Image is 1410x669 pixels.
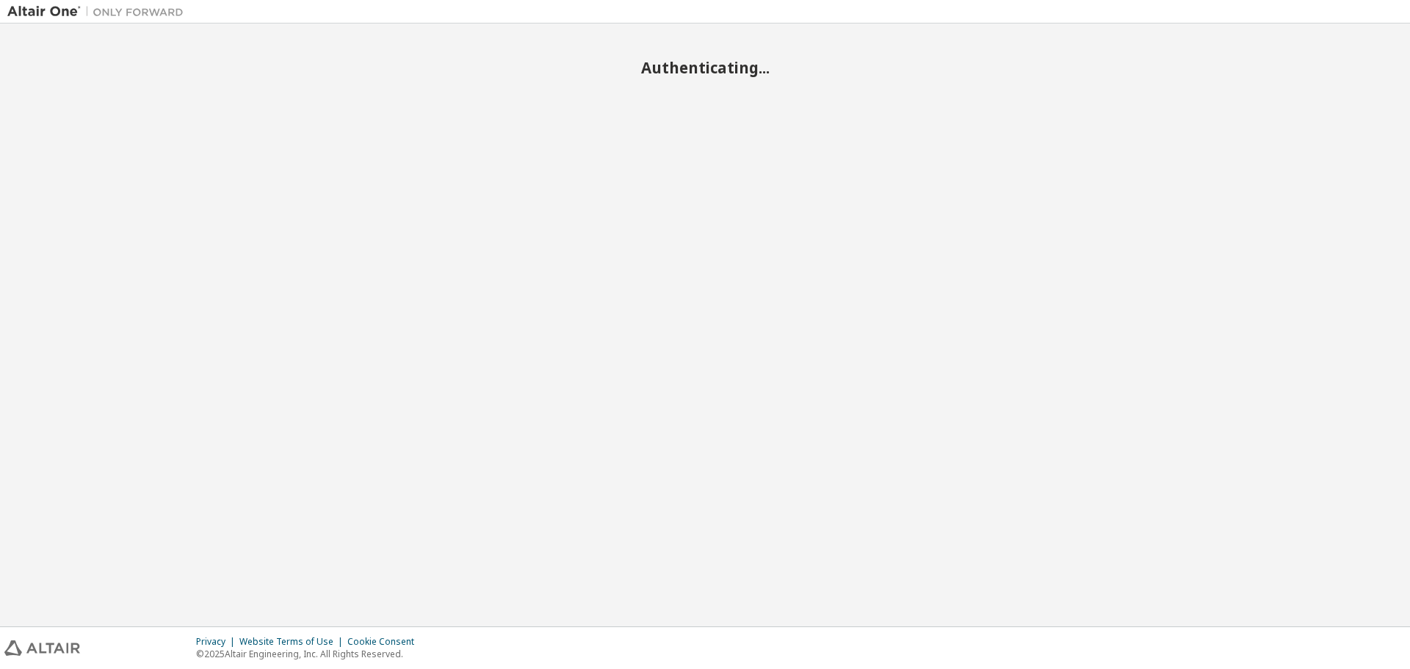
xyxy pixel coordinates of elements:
p: © 2025 Altair Engineering, Inc. All Rights Reserved. [196,648,423,660]
img: Altair One [7,4,191,19]
div: Privacy [196,636,239,648]
div: Website Terms of Use [239,636,347,648]
div: Cookie Consent [347,636,423,648]
h2: Authenticating... [7,58,1403,77]
img: altair_logo.svg [4,640,80,656]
